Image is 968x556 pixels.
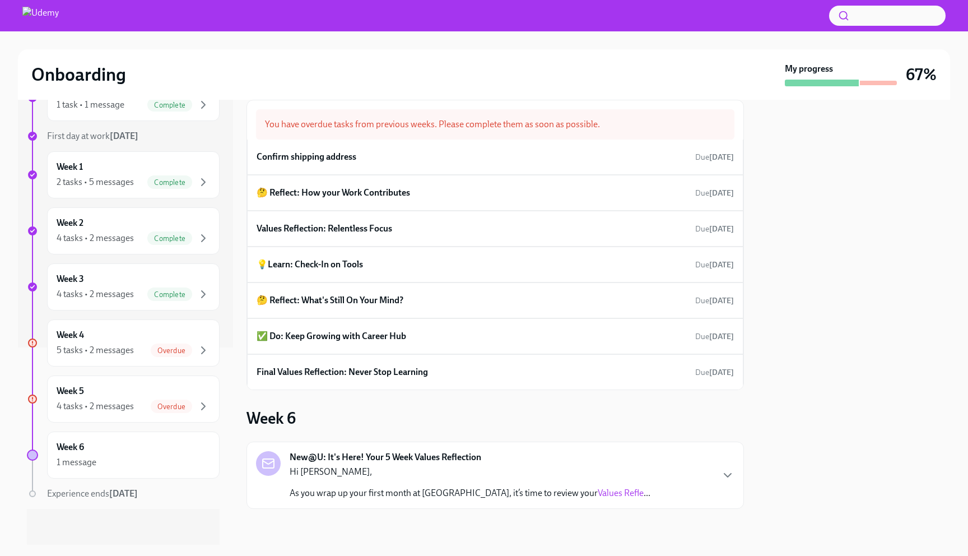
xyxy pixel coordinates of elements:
[57,217,83,229] h6: Week 2
[695,260,734,270] span: Due
[709,188,734,198] strong: [DATE]
[246,408,296,428] h3: Week 6
[695,260,734,270] span: October 11th, 2025 10:00
[695,152,734,162] span: Due
[695,368,734,377] span: Due
[47,488,138,499] span: Experience ends
[147,234,192,243] span: Complete
[57,329,84,341] h6: Week 4
[22,7,59,25] img: Udemy
[147,290,192,299] span: Complete
[695,295,734,306] span: October 11th, 2025 10:00
[57,161,83,173] h6: Week 1
[57,273,84,285] h6: Week 3
[257,187,410,199] h6: 🤔 Reflect: How your Work Contributes
[27,376,220,423] a: Week 54 tasks • 2 messagesOverdue
[598,488,644,498] a: Values Refle
[57,232,134,244] div: 4 tasks • 2 messages
[257,328,734,345] a: ✅ Do: Keep Growing with Career HubDue[DATE]
[695,332,734,341] span: Due
[257,330,406,342] h6: ✅ Do: Keep Growing with Career Hub
[57,344,134,356] div: 5 tasks • 2 messages
[695,188,734,198] span: Due
[257,258,363,271] h6: 💡Learn: Check-In on Tools
[257,256,734,273] a: 💡Learn: Check-In on ToolsDue[DATE]
[257,366,428,378] h6: Final Values Reflection: Never Stop Learning
[695,224,734,234] span: Due
[695,296,734,305] span: Due
[31,63,126,86] h2: Onboarding
[257,364,734,381] a: Final Values Reflection: Never Stop LearningDue[DATE]
[151,346,192,355] span: Overdue
[47,131,138,141] span: First day at work
[290,466,650,478] p: Hi [PERSON_NAME],
[109,488,138,499] strong: [DATE]
[695,367,734,378] span: October 13th, 2025 10:00
[57,441,84,453] h6: Week 6
[57,456,96,469] div: 1 message
[27,130,220,142] a: First day at work[DATE]
[709,260,734,270] strong: [DATE]
[257,223,392,235] h6: Values Reflection: Relentless Focus
[290,487,650,499] p: As you wrap up your first month at [GEOGRAPHIC_DATA], it’s time to review your ...
[257,184,734,201] a: 🤔 Reflect: How your Work ContributesDue[DATE]
[110,131,138,141] strong: [DATE]
[709,332,734,341] strong: [DATE]
[709,296,734,305] strong: [DATE]
[27,432,220,479] a: Week 61 message
[57,176,134,188] div: 2 tasks • 5 messages
[147,178,192,187] span: Complete
[290,451,481,464] strong: New@U: It's Here! Your 5 Week Values Reflection
[695,152,734,163] span: August 22nd, 2025 10:00
[27,151,220,198] a: Week 12 tasks • 5 messagesComplete
[785,63,833,75] strong: My progress
[257,149,734,165] a: Confirm shipping addressDue[DATE]
[256,109,734,140] div: You have overdue tasks from previous weeks. Please complete them as soon as possible.
[709,224,734,234] strong: [DATE]
[57,288,134,300] div: 4 tasks • 2 messages
[695,331,734,342] span: October 11th, 2025 10:00
[709,152,734,162] strong: [DATE]
[257,220,734,237] a: Values Reflection: Relentless FocusDue[DATE]
[257,151,356,163] h6: Confirm shipping address
[257,294,403,307] h6: 🤔 Reflect: What's Still On Your Mind?
[27,207,220,254] a: Week 24 tasks • 2 messagesComplete
[57,99,124,111] div: 1 task • 1 message
[57,385,84,397] h6: Week 5
[27,263,220,311] a: Week 34 tasks • 2 messagesComplete
[695,224,734,234] span: October 6th, 2025 10:00
[151,402,192,411] span: Overdue
[147,101,192,109] span: Complete
[709,368,734,377] strong: [DATE]
[906,64,937,85] h3: 67%
[695,188,734,198] span: October 4th, 2025 10:00
[257,292,734,309] a: 🤔 Reflect: What's Still On Your Mind?Due[DATE]
[57,400,134,413] div: 4 tasks • 2 messages
[27,319,220,367] a: Week 45 tasks • 2 messagesOverdue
